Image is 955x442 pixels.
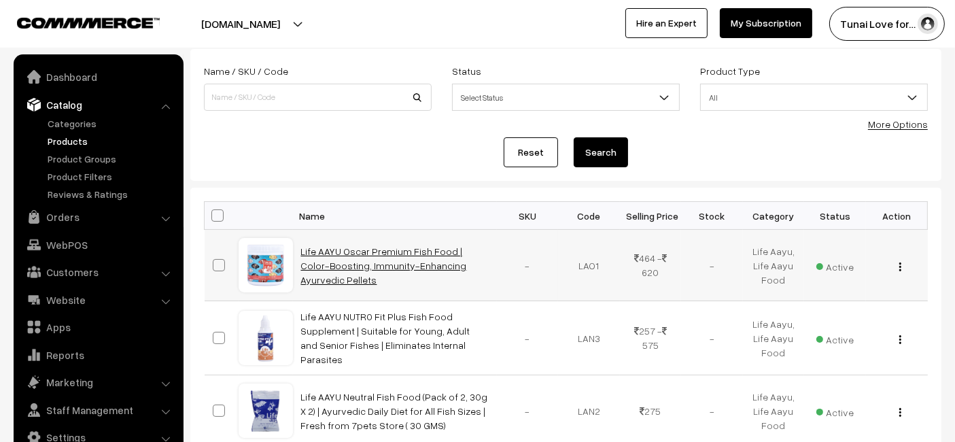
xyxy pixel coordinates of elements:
span: Select Status [453,86,679,109]
a: Reports [17,343,179,367]
span: Active [816,329,854,347]
th: Stock [681,202,743,230]
span: All [701,86,927,109]
span: All [700,84,928,111]
input: Name / SKU / Code [204,84,432,111]
a: Reset [504,137,558,167]
a: Products [44,134,179,148]
a: COMMMERCE [17,14,136,30]
td: - [681,301,743,375]
img: COMMMERCE [17,18,160,28]
a: Orders [17,205,179,229]
a: Catalog [17,92,179,117]
img: user [918,14,938,34]
a: Life AAYU Neutral Fish Food (Pack of 2, 30g X 2) | Ayurvedic Daily Diet for All Fish Sizes | Fres... [301,391,488,431]
td: Life Aayu, Life Aayu Food [743,230,805,301]
a: Customers [17,260,179,284]
td: - [681,230,743,301]
label: Status [452,64,481,78]
a: Reviews & Ratings [44,187,179,201]
td: LAO1 [558,230,620,301]
a: Website [17,288,179,312]
td: 257 - 575 [620,301,682,375]
td: Life Aayu, Life Aayu Food [743,301,805,375]
td: - [497,230,559,301]
th: Selling Price [620,202,682,230]
td: 464 - 620 [620,230,682,301]
a: Life AAYU Oscar Premium Fish Food | Color-Boosting, Immunity-Enhancing Ayurvedic Pellets [301,245,467,286]
a: Dashboard [17,65,179,89]
a: Hire an Expert [625,8,708,38]
th: Action [866,202,928,230]
td: - [497,301,559,375]
button: Search [574,137,628,167]
a: Staff Management [17,398,179,422]
td: LAN3 [558,301,620,375]
a: Marketing [17,370,179,394]
a: Apps [17,315,179,339]
a: My Subscription [720,8,812,38]
span: Active [816,402,854,420]
a: WebPOS [17,233,179,257]
th: Name [293,202,497,230]
a: Product Groups [44,152,179,166]
img: Menu [899,408,901,417]
th: Code [558,202,620,230]
a: Life AAYU NUTR0 Fit Plus Fish Food Supplement | Suitable for Young, Adult and Senior Fishes | Eli... [301,311,470,365]
img: Menu [899,262,901,271]
img: Menu [899,335,901,344]
span: Select Status [452,84,680,111]
th: Category [743,202,805,230]
th: SKU [497,202,559,230]
span: Active [816,256,854,274]
label: Name / SKU / Code [204,64,288,78]
label: Product Type [700,64,760,78]
button: Tunai Love for… [829,7,945,41]
a: More Options [868,118,928,130]
th: Status [804,202,866,230]
a: Categories [44,116,179,131]
a: Product Filters [44,169,179,184]
button: [DOMAIN_NAME] [154,7,328,41]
